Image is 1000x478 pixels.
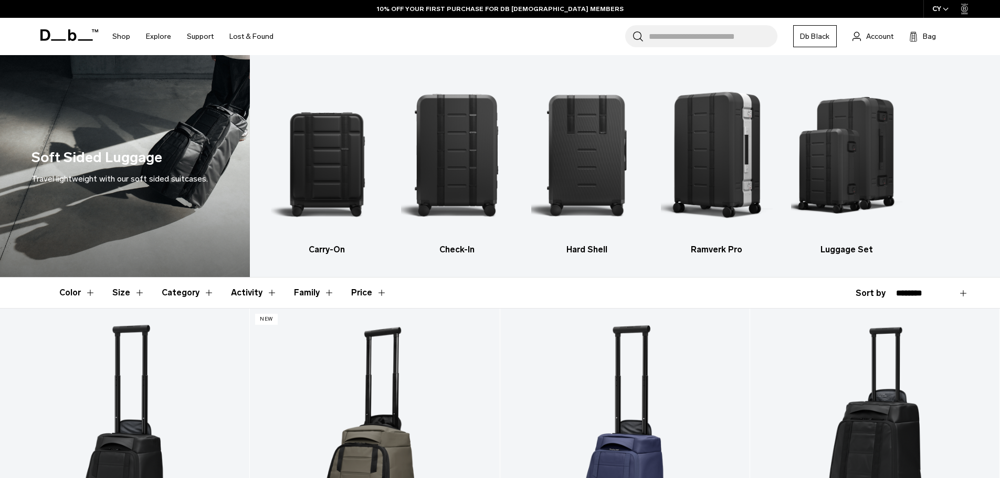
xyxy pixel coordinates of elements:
[31,147,162,168] h1: Soft Sided Luggage
[104,18,281,55] nav: Main Navigation
[187,18,214,55] a: Support
[229,18,273,55] a: Lost & Found
[661,243,773,256] h3: Ramverk Pro
[401,71,513,256] li: 2 / 5
[162,278,214,308] button: Toggle Filter
[793,25,837,47] a: Db Black
[531,243,643,256] h3: Hard Shell
[351,278,387,308] button: Toggle Price
[661,71,773,238] img: Db
[661,71,773,256] a: Db Ramverk Pro
[271,71,383,256] li: 1 / 5
[271,71,383,238] img: Db
[112,18,130,55] a: Shop
[401,71,513,256] a: Db Check-In
[531,71,643,238] img: Db
[852,30,893,43] a: Account
[791,71,903,238] img: Db
[401,71,513,238] img: Db
[146,18,171,55] a: Explore
[294,278,334,308] button: Toggle Filter
[791,243,903,256] h3: Luggage Set
[31,174,208,184] span: Travel lightweight with our soft sided suitcases.
[271,71,383,256] a: Db Carry-On
[401,243,513,256] h3: Check-In
[791,71,903,256] li: 5 / 5
[531,71,643,256] li: 3 / 5
[909,30,936,43] button: Bag
[866,31,893,42] span: Account
[112,278,145,308] button: Toggle Filter
[231,278,277,308] button: Toggle Filter
[255,314,278,325] p: New
[531,71,643,256] a: Db Hard Shell
[791,71,903,256] a: Db Luggage Set
[661,71,773,256] li: 4 / 5
[377,4,624,14] a: 10% OFF YOUR FIRST PURCHASE FOR DB [DEMOGRAPHIC_DATA] MEMBERS
[59,278,96,308] button: Toggle Filter
[923,31,936,42] span: Bag
[271,243,383,256] h3: Carry-On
